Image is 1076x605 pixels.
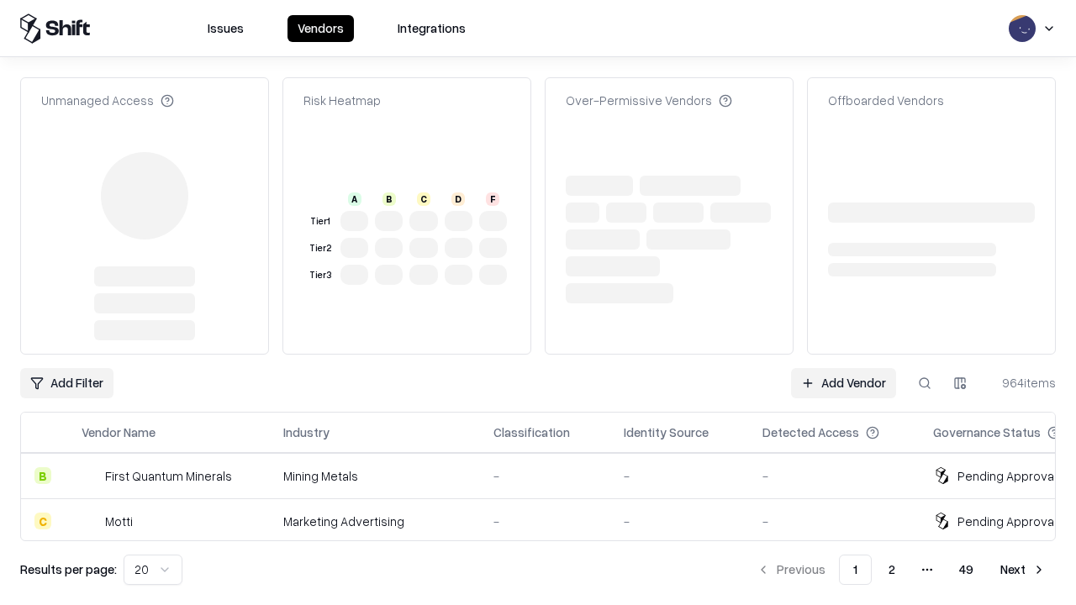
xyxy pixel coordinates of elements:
[957,467,1057,485] div: Pending Approval
[990,555,1056,585] button: Next
[307,241,334,255] div: Tier 2
[624,467,736,485] div: -
[746,555,1056,585] nav: pagination
[307,268,334,282] div: Tier 3
[20,560,117,578] p: Results per page:
[839,555,872,585] button: 1
[105,467,232,485] div: First Quantum Minerals
[34,467,51,484] div: B
[82,467,98,484] img: First Quantum Minerals
[41,92,174,109] div: Unmanaged Access
[762,467,906,485] div: -
[989,374,1056,392] div: 964 items
[283,423,330,441] div: Industry
[20,368,113,398] button: Add Filter
[34,513,51,529] div: C
[493,513,597,530] div: -
[283,467,467,485] div: Mining Metals
[287,15,354,42] button: Vendors
[82,513,98,529] img: Motti
[624,513,736,530] div: -
[198,15,254,42] button: Issues
[493,467,597,485] div: -
[946,555,987,585] button: 49
[388,15,476,42] button: Integrations
[762,513,906,530] div: -
[307,214,334,229] div: Tier 1
[493,423,570,441] div: Classification
[382,192,396,206] div: B
[303,92,381,109] div: Risk Heatmap
[283,513,467,530] div: Marketing Advertising
[933,423,1041,441] div: Governance Status
[105,513,133,530] div: Motti
[762,423,859,441] div: Detected Access
[451,192,465,206] div: D
[348,192,361,206] div: A
[791,368,896,398] a: Add Vendor
[566,92,732,109] div: Over-Permissive Vendors
[828,92,944,109] div: Offboarded Vendors
[624,423,709,441] div: Identity Source
[957,513,1057,530] div: Pending Approval
[875,555,909,585] button: 2
[417,192,430,206] div: C
[486,192,499,206] div: F
[82,423,156,441] div: Vendor Name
